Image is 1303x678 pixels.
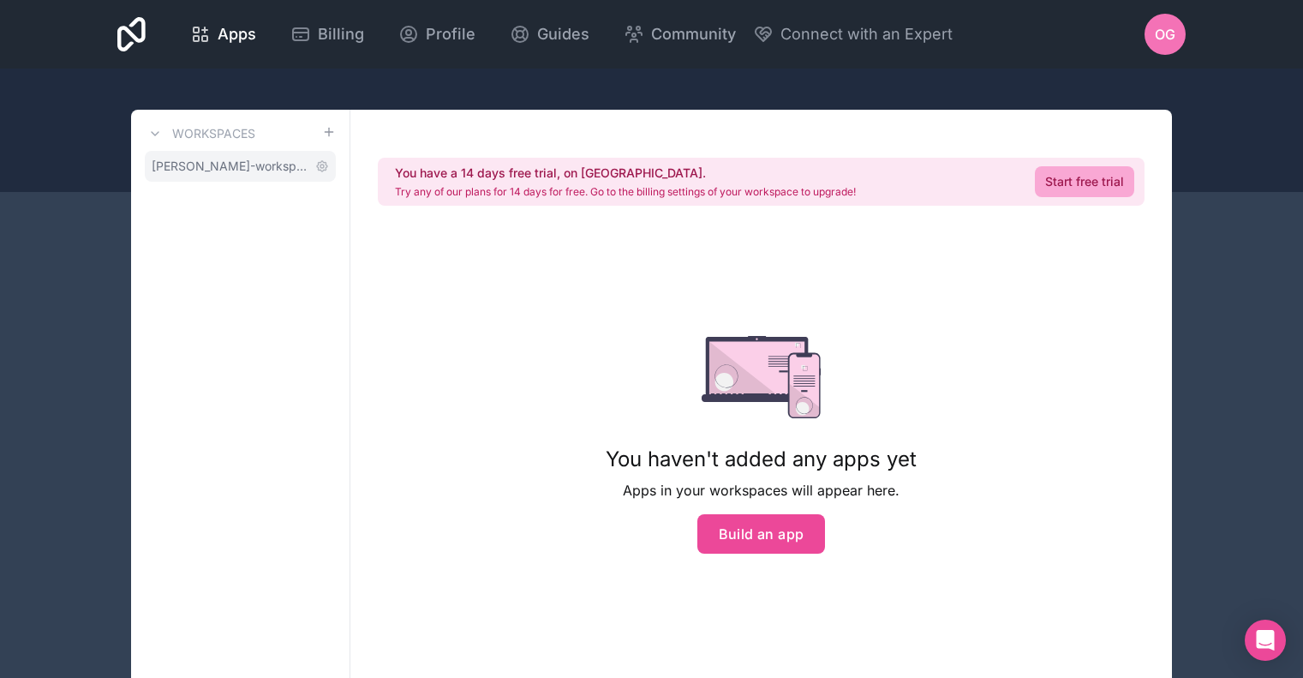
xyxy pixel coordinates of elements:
h1: You haven't added any apps yet [606,446,917,473]
a: Guides [496,15,603,53]
p: Try any of our plans for 14 days for free. Go to the billing settings of your workspace to upgrade! [395,185,856,199]
a: Community [610,15,750,53]
h3: Workspaces [172,125,255,142]
span: Billing [318,22,364,46]
a: [PERSON_NAME]-workspace [145,151,336,182]
a: Workspaces [145,123,255,144]
button: Connect with an Expert [753,22,953,46]
img: empty state [702,336,821,418]
span: OG [1155,24,1175,45]
h2: You have a 14 days free trial, on [GEOGRAPHIC_DATA]. [395,165,856,182]
a: Start free trial [1035,166,1134,197]
span: Profile [426,22,475,46]
p: Apps in your workspaces will appear here. [606,480,917,501]
a: Profile [385,15,489,53]
span: Connect with an Expert [780,22,953,46]
div: Open Intercom Messenger [1245,620,1286,661]
span: [PERSON_NAME]-workspace [152,158,308,175]
a: Billing [277,15,378,53]
span: Apps [218,22,256,46]
button: Build an app [697,514,826,554]
a: Apps [176,15,270,53]
span: Community [651,22,736,46]
span: Guides [537,22,589,46]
